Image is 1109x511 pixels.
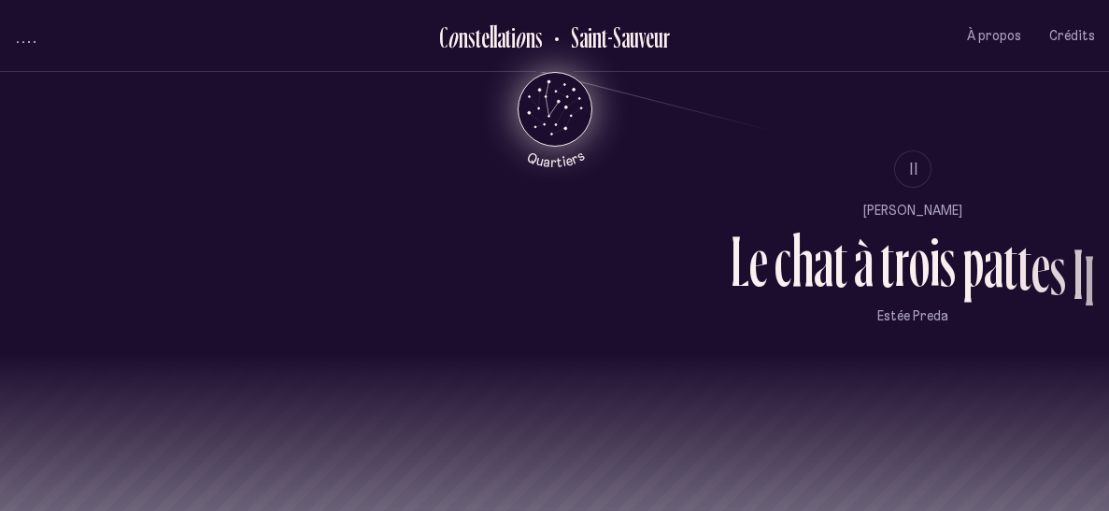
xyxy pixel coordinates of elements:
div: c [775,224,791,297]
div: s [1050,233,1066,305]
div: à [854,224,874,297]
div: o [909,224,930,297]
tspan: Quartiers [525,147,588,170]
div: t [1003,226,1017,299]
div: i [930,224,940,297]
div: p [962,224,984,297]
div: s [468,21,476,52]
div: t [1017,227,1031,300]
div: e [749,224,768,297]
p: Estée Preda [731,307,1095,326]
button: Crédits [1049,14,1095,58]
button: volume audio [14,26,38,46]
div: a [497,21,505,52]
div: L [731,224,749,297]
div: n [526,21,535,52]
div: n [459,21,468,52]
button: Retour au menu principal [500,72,609,168]
div: t [505,21,511,52]
div: t [476,21,481,52]
span: À propos [967,28,1021,44]
span: II [910,161,919,177]
div: l [490,21,493,52]
div: e [1031,230,1050,303]
button: II [894,150,931,188]
div: I [1073,237,1084,310]
div: i [511,21,516,52]
div: I [1084,244,1095,317]
div: h [791,224,814,297]
div: o [448,21,459,52]
button: À propos [967,14,1021,58]
div: e [481,21,490,52]
div: t [833,224,847,297]
div: s [940,224,956,297]
div: t [880,224,894,297]
div: o [515,21,526,52]
p: [PERSON_NAME] [731,202,1095,220]
div: l [493,21,497,52]
div: a [814,224,833,297]
div: C [439,21,448,52]
span: Crédits [1049,28,1095,44]
button: Retour au Quartier [543,21,670,51]
h2: Saint-Sauveur [557,21,670,52]
button: II[PERSON_NAME]Le chat à trois pattes IIEstée Preda [731,150,1095,354]
div: a [984,225,1003,298]
div: r [894,224,909,297]
div: s [535,21,543,52]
